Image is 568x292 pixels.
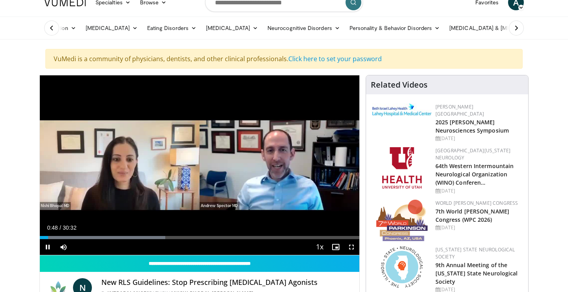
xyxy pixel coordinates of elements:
a: Click here to set your password [288,54,382,63]
div: [DATE] [435,135,522,142]
span: / [60,225,61,231]
button: Fullscreen [344,239,359,255]
a: [MEDICAL_DATA] & [MEDICAL_DATA] [445,20,557,36]
div: [DATE] [435,224,522,231]
div: [DATE] [435,187,522,195]
a: 2025 [PERSON_NAME] Neurosciences Symposium [435,118,509,134]
div: Progress Bar [40,236,359,239]
a: [MEDICAL_DATA] [81,20,142,36]
a: 64th Western Intermountain Neurological Organization (WINO) Conferen… [435,162,514,186]
a: [US_STATE] State Neurological Society [435,246,515,260]
a: World [PERSON_NAME] Congress [435,200,518,206]
img: 71a8b48c-8850-4916-bbdd-e2f3ccf11ef9.png.150x105_q85_autocrop_double_scale_upscale_version-0.2.png [381,246,423,288]
img: e7977282-282c-4444-820d-7cc2733560fd.jpg.150x105_q85_autocrop_double_scale_upscale_version-0.2.jpg [372,103,432,116]
video-js: Video Player [40,75,359,255]
span: 30:32 [63,225,77,231]
div: VuMedi is a community of physicians, dentists, and other clinical professionals. [45,49,523,69]
img: 16fe1da8-a9a0-4f15-bd45-1dd1acf19c34.png.150x105_q85_autocrop_double_scale_upscale_version-0.2.png [376,200,428,241]
img: f6362829-b0a3-407d-a044-59546adfd345.png.150x105_q85_autocrop_double_scale_upscale_version-0.2.png [382,147,422,189]
a: Eating Disorders [142,20,201,36]
a: [PERSON_NAME][GEOGRAPHIC_DATA] [435,103,484,117]
span: 0:48 [47,225,58,231]
button: Mute [56,239,71,255]
a: [GEOGRAPHIC_DATA][US_STATE] Neurology [435,147,511,161]
h4: Related Videos [371,80,428,90]
button: Enable picture-in-picture mode [328,239,344,255]
button: Playback Rate [312,239,328,255]
a: [MEDICAL_DATA] [201,20,263,36]
a: Personality & Behavior Disorders [345,20,445,36]
button: Pause [40,239,56,255]
a: Neurocognitive Disorders [263,20,345,36]
h4: New RLS Guidelines: Stop Prescribing [MEDICAL_DATA] Agonists [101,278,353,287]
a: 7th World [PERSON_NAME] Congress (WPC 2026) [435,208,509,223]
a: 9th Annual Meeting of the [US_STATE] State Neurological Society [435,261,518,285]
